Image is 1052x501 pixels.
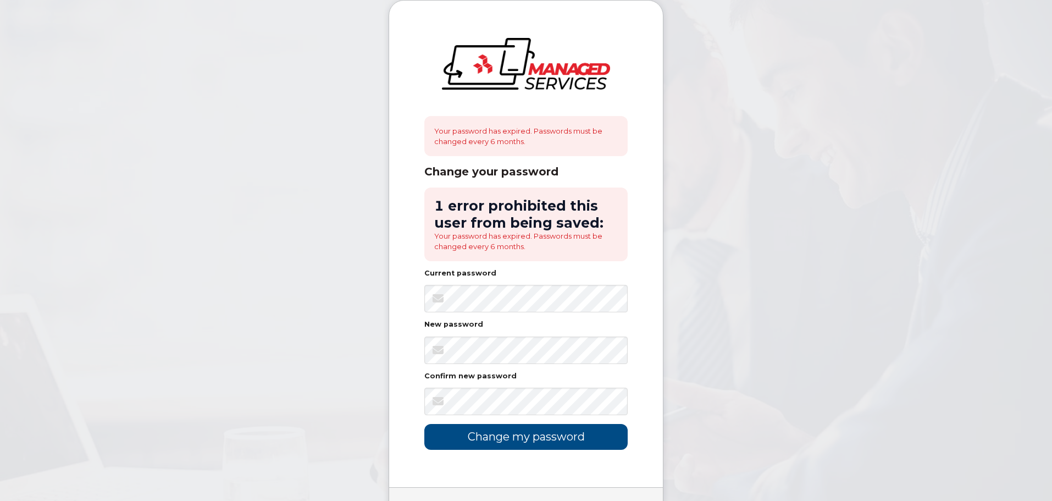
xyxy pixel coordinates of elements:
label: Current password [424,270,496,277]
h2: 1 error prohibited this user from being saved: [434,197,618,231]
div: Change your password [424,165,628,179]
label: Confirm new password [424,373,517,380]
div: Your password has expired. Passwords must be changed every 6 months. [424,116,628,156]
input: Change my password [424,424,628,450]
li: Your password has expired. Passwords must be changed every 6 months. [434,231,618,251]
img: logo-large.png [442,38,610,90]
label: New password [424,321,483,328]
